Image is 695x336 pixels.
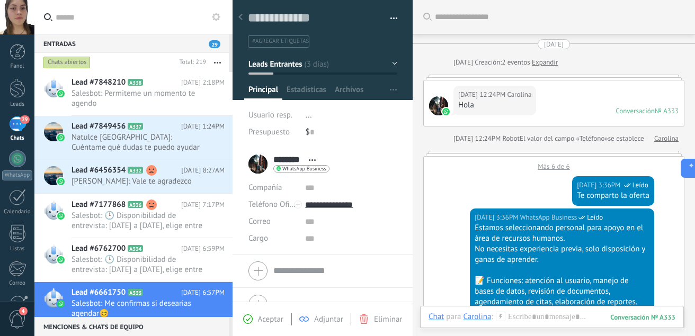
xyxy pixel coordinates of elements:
img: waba.svg [57,178,65,185]
a: Lead #7177868 A336 [DATE] 7:17PM Salesbot: 🕒 Disponibilidad de entrevista: [DATE] a [DATE], elige... [34,194,233,238]
div: Presupuesto [248,124,298,141]
span: 29 [209,40,220,48]
div: Total: 219 [175,57,206,68]
div: Menciones & Chats de equipo [34,317,229,336]
div: Listas [2,246,33,252]
span: [DATE] 2:18PM [181,77,225,88]
a: Lead #6762700 A334 [DATE] 6:59PM Salesbot: 🕒 Disponibilidad de entrevista: [DATE] a [DATE], elige... [34,238,233,281]
span: Correo [248,216,271,226]
span: Leído [632,180,648,190]
div: Creación: [453,57,558,68]
img: waba.svg [57,90,65,97]
span: Adjuntar [314,314,343,324]
span: Carolina [507,89,531,100]
span: [DATE] 6:59PM [181,243,225,254]
div: № A333 [655,106,679,115]
div: WhatsApp [2,170,32,180]
span: [DATE] 8:27AM [181,165,225,176]
span: Salesbot: Permiteme un momento te agendo [72,88,204,108]
span: Teléfono Oficina [248,199,304,210]
a: Lead #6661750 A333 [DATE] 6:57PM Salesbot: Me confirmas si desearias agendar😊 [34,282,233,325]
div: Chats [2,135,33,142]
span: Salesbot: Me confirmas si desearias agendar😊 [72,298,204,319]
div: Más 6 de 6 [424,157,684,171]
div: Cargo [248,230,297,247]
span: [DATE] 6:57PM [181,287,225,298]
span: Usuario resp. [248,110,292,120]
div: [DATE] 3:36PM [577,180,622,190]
div: $ [306,124,397,141]
span: [DATE] 1:24PM [181,121,225,132]
div: Correo [2,280,33,287]
span: Robot [502,134,519,143]
span: Lead #7849456 [72,121,126,132]
span: 29 [20,115,29,124]
span: ... [306,110,312,120]
span: 2 eventos [502,57,530,68]
span: 4 [19,307,28,315]
span: Principal [248,85,278,100]
div: Carolina [463,312,491,321]
span: Estadísticas [287,85,326,100]
span: Cargo [248,234,268,242]
img: waba.svg [57,212,65,220]
span: Lead #6661750 [72,287,126,298]
img: waba.svg [57,300,65,307]
div: Conversación [616,106,655,115]
span: A332 [128,167,143,174]
div: Usuario resp. [248,107,298,124]
span: A337 [128,123,143,130]
span: Aceptar [258,314,283,324]
div: [DATE] [544,39,564,49]
div: Hola [458,100,531,111]
span: A333 [128,289,143,296]
span: WhatsApp Business [520,212,577,223]
a: Lead #6456354 A332 [DATE] 8:27AM [PERSON_NAME]: Vale te agradezco [34,160,233,194]
a: Carolina [654,133,679,144]
span: #agregar etiquetas [252,38,309,45]
span: Salesbot: 🕒 Disponibilidad de entrevista: [DATE] a [DATE], elige entre estos horarios: • 9:20 a.m... [72,211,204,231]
button: Teléfono Oficina [248,196,297,213]
span: A338 [128,79,143,86]
span: : [491,312,493,322]
img: waba.svg [442,108,450,115]
div: [DATE] [453,57,475,68]
div: No necesitas experiencia previa, solo disposición y ganas de aprender. [475,244,649,265]
div: 📝 Funciones: atención al usuario, manejo de bases de datos, revisión de documentos, agendamiento ... [475,276,649,307]
div: [DATE] 12:24PM [453,133,502,144]
span: [DATE] 7:17PM [181,199,225,210]
span: Natulce [GEOGRAPHIC_DATA]: Cuéntame qué dudas te puedo ayudar a resolver o qué sabores te gustarí... [72,132,204,152]
div: 333 [610,313,675,322]
div: Leads [2,101,33,108]
img: waba.svg [57,256,65,264]
div: Compañía [248,179,297,196]
span: Eliminar [374,314,402,324]
span: Salesbot: 🕒 Disponibilidad de entrevista: [DATE] a [DATE], elige entre estos horarios: • 9:20 a.m... [72,255,204,275]
span: para [446,312,461,322]
div: Calendario [2,208,33,215]
div: [DATE] 12:24PM [458,89,507,100]
button: Correo [248,213,271,230]
div: Te comparto la oferta [577,190,649,201]
span: A336 [128,201,143,208]
span: A334 [128,245,143,252]
span: El valor del campo «Teléfono» [520,133,608,144]
div: Chats abiertos [43,56,91,69]
span: Leído [587,212,603,223]
div: Estamos seleccionando personal para apoyo en el área de recursos humanos. [475,223,649,244]
span: Carolina [429,96,448,115]
span: Lead #7177868 [72,199,126,210]
a: Lead #7848210 A338 [DATE] 2:18PM Salesbot: Permiteme un momento te agendo [34,72,233,115]
span: Lead #6762700 [72,243,126,254]
span: [PERSON_NAME]: Vale te agradezco [72,176,204,186]
a: Lead #7849456 A337 [DATE] 1:24PM Natulce [GEOGRAPHIC_DATA]: Cuéntame qué dudas te puedo ayudar a ... [34,116,233,159]
div: [DATE] 3:36PM [475,212,520,223]
span: WhatsApp Business [282,166,326,171]
img: waba.svg [57,134,65,141]
div: Panel [2,63,33,70]
span: Presupuesto [248,127,290,137]
span: Archivos [335,85,363,100]
span: Lead #6456354 [72,165,126,176]
div: Entradas [34,34,229,53]
span: Lead #7848210 [72,77,126,88]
